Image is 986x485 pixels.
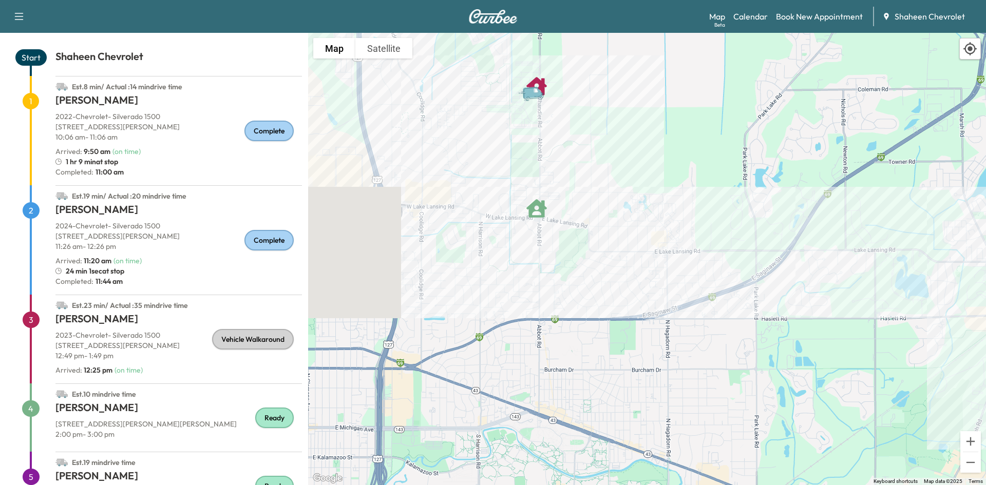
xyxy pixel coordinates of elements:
[55,202,302,221] h1: [PERSON_NAME]
[66,157,118,167] span: 1 hr 9 min at stop
[23,93,39,109] span: 1
[313,38,355,59] button: Show street map
[55,330,302,340] p: 2023 - Chevrolet - Silverado 1500
[55,132,302,142] p: 10:06 am - 11:06 am
[115,365,143,375] span: ( on time )
[55,365,112,375] p: Arrived :
[55,419,302,429] p: [STREET_ADDRESS][PERSON_NAME][PERSON_NAME]
[66,266,124,276] span: 24 min 1sec at stop
[23,469,40,485] span: 5
[960,452,981,473] button: Zoom out
[55,93,302,111] h1: [PERSON_NAME]
[874,478,918,485] button: Keyboard shortcuts
[733,10,768,23] a: Calendar
[55,351,302,361] p: 12:49 pm - 1:49 pm
[15,49,47,66] span: Start
[55,111,302,122] p: 2022 - Chevrolet - Silverado 1500
[93,276,123,286] span: 11:44 am
[55,122,302,132] p: [STREET_ADDRESS][PERSON_NAME]
[959,38,981,60] div: Recenter map
[212,329,294,350] div: Vehicle Walkaround
[93,167,124,177] span: 11:00 am
[55,146,110,157] p: Arrived :
[468,9,518,24] img: Curbee Logo
[776,10,863,23] a: Book New Appointment
[72,191,186,201] span: Est. 19 min / Actual : 20 min drive time
[526,71,547,91] gmp-advanced-marker: JAMIE HACKER
[22,400,40,417] span: 4
[84,147,110,156] span: 9:50 am
[526,193,547,214] gmp-advanced-marker: JOHN SCOTT
[72,82,182,91] span: Est. 8 min / Actual : 14 min drive time
[355,38,412,59] button: Show satellite imagery
[518,75,554,93] gmp-advanced-marker: Van
[72,301,188,310] span: Est. 23 min / Actual : 35 min drive time
[55,256,111,266] p: Arrived :
[55,49,302,68] h1: Shaheen Chevrolet
[113,256,142,265] span: ( on time )
[311,472,345,485] img: Google
[244,230,294,250] div: Complete
[23,312,40,328] span: 3
[112,147,141,156] span: ( on time )
[244,121,294,141] div: Complete
[55,231,302,241] p: [STREET_ADDRESS][PERSON_NAME]
[55,241,302,251] p: 11:26 am - 12:26 pm
[255,408,294,428] div: Ready
[55,429,302,439] p: 2:00 pm - 3:00 pm
[84,365,112,375] span: 12:25 pm
[55,400,302,419] h1: [PERSON_NAME]
[709,10,725,23] a: MapBeta
[84,256,111,265] span: 11:20 am
[55,340,302,351] p: [STREET_ADDRESS][PERSON_NAME]
[960,431,981,452] button: Zoom in
[924,478,962,484] span: Map data ©2025
[55,276,302,286] p: Completed:
[714,21,725,29] div: Beta
[55,221,302,231] p: 2024 - Chevrolet - Silverado 1500
[55,167,302,177] p: Completed:
[72,390,136,399] span: Est. 10 min drive time
[23,202,40,219] span: 2
[969,478,983,484] a: Terms (opens in new tab)
[895,10,965,23] span: Shaheen Chevrolet
[55,312,302,330] h1: [PERSON_NAME]
[311,472,345,485] a: Open this area in Google Maps (opens a new window)
[72,458,136,467] span: Est. 19 min drive time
